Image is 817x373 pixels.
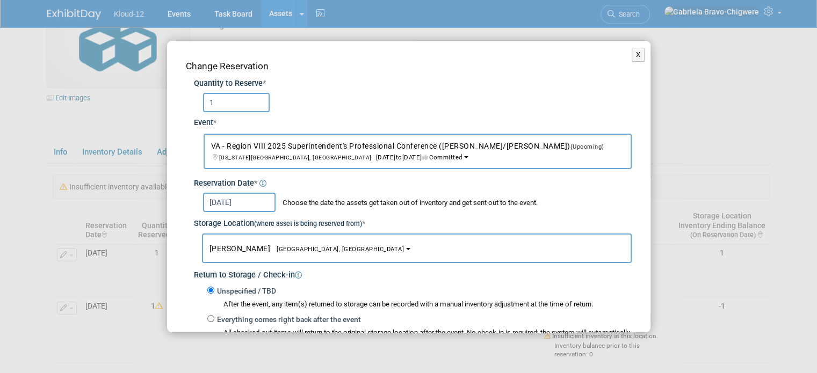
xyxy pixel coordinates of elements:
[194,263,632,281] div: Return to Storage / Check-in
[211,143,611,161] span: [DATE] [DATE] Committed
[202,233,632,263] button: [PERSON_NAME][GEOGRAPHIC_DATA], [GEOGRAPHIC_DATA]
[194,172,632,189] div: Reservation Date
[194,78,632,90] div: Quantity to Reserve
[209,244,404,253] span: [PERSON_NAME]
[396,153,402,161] span: to
[203,193,276,212] input: Reservation Date
[211,142,611,161] span: VA - Region VIII 2025 Superintendent's Professional Conference ([PERSON_NAME]/[PERSON_NAME])
[204,134,632,169] button: VA - Region VIII 2025 Superintendent's Professional Conference ([PERSON_NAME]/[PERSON_NAME])(Upco...
[632,48,645,62] button: X
[214,286,276,297] label: Unspecified / TBD
[194,112,632,129] div: Event
[207,297,632,310] div: After the event, any item(s) returned to storage can be recorded with a manual inventory adjustme...
[186,61,269,71] span: Change Reservation
[570,143,604,150] span: (Upcoming)
[219,154,376,161] span: [US_STATE][GEOGRAPHIC_DATA], [GEOGRAPHIC_DATA]
[277,199,538,207] span: Choose the date the assets get taken out of inventory and get sent out to the event.
[270,246,404,253] span: [GEOGRAPHIC_DATA], [GEOGRAPHIC_DATA]
[223,328,632,348] div: All checked-out items will return to the original storage location after the event. No check-in i...
[194,212,632,230] div: Storage Location
[214,315,361,325] label: Everything comes right back after the event
[254,220,362,228] small: (where asset is being reserved from)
